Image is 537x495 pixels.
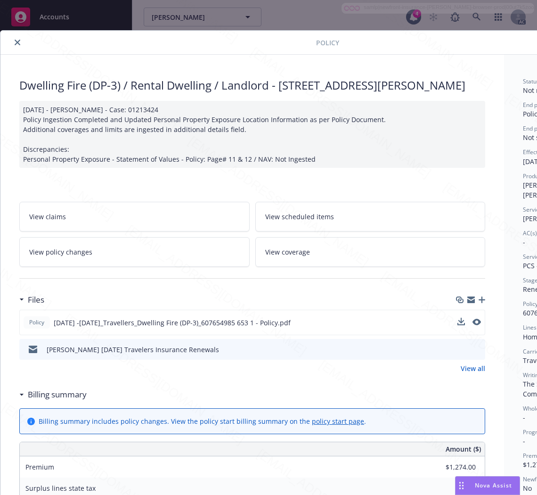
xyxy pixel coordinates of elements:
[455,476,520,495] button: Nova Assist
[461,363,485,373] a: View all
[19,202,250,231] a: View claims
[265,247,310,257] span: View coverage
[473,345,481,355] button: preview file
[472,318,481,328] button: preview file
[27,318,46,327] span: Policy
[19,388,87,401] div: Billing summary
[29,247,92,257] span: View policy changes
[265,212,334,222] span: View scheduled items
[19,237,250,267] a: View policy changes
[39,416,366,426] div: Billing summary includes policy changes. View the policy start billing summary on the .
[54,318,291,328] span: [DATE] -[DATE]_Travellers_Dwelling Fire (DP-3)_607654985 653 1 - Policy.pdf
[420,460,481,474] input: 0.00
[523,484,532,493] span: No
[28,388,87,401] h3: Billing summary
[29,212,66,222] span: View claims
[523,437,525,445] span: -
[312,417,364,426] a: policy start page
[28,294,44,306] h3: Files
[255,202,486,231] a: View scheduled items
[458,345,465,355] button: download file
[12,37,23,48] button: close
[47,345,219,355] div: [PERSON_NAME] [DATE] Travelers Insurance Renewals
[523,229,537,237] span: AC(s)
[19,294,44,306] div: Files
[25,462,54,471] span: Premium
[457,318,465,328] button: download file
[316,38,339,48] span: Policy
[25,484,96,493] span: Surplus lines state tax
[472,319,481,325] button: preview file
[475,481,512,489] span: Nova Assist
[19,77,485,93] div: Dwelling Fire (DP-3) / Rental Dwelling / Landlord - [STREET_ADDRESS][PERSON_NAME]
[456,477,467,495] div: Drag to move
[446,444,481,454] span: Amount ($)
[523,413,525,422] span: -
[523,238,525,247] span: -
[19,101,485,168] div: [DATE] - [PERSON_NAME] - Case: 01213424 Policy Ingestion Completed and Updated Personal Property ...
[255,237,486,267] a: View coverage
[457,318,465,325] button: download file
